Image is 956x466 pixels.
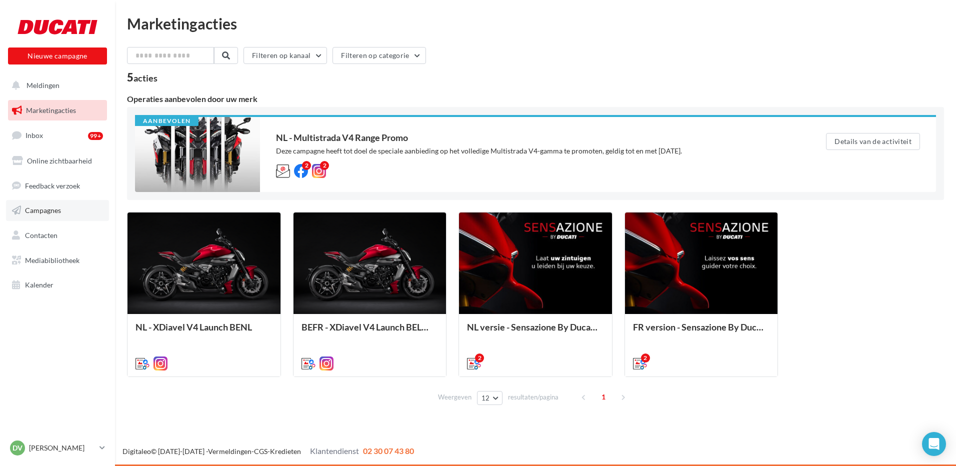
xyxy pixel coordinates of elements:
div: Marketingacties [127,16,944,31]
span: Kalender [25,280,53,289]
a: Online zichtbaarheid [6,150,109,171]
span: Contacten [25,231,57,239]
a: Contacten [6,225,109,246]
span: Online zichtbaarheid [27,156,92,165]
a: Feedback verzoek [6,175,109,196]
div: Open Intercom Messenger [922,432,946,456]
span: DV [12,443,22,453]
div: Deze campagne heeft tot doel de speciale aanbieding op het volledige Multistrada V4-gamma te prom... [276,146,786,156]
button: Meldingen [6,75,105,96]
a: Mediabibliotheek [6,250,109,271]
div: 99+ [88,132,103,140]
span: Weergeven [438,392,471,402]
button: 12 [477,391,502,405]
span: Mediabibliotheek [25,256,79,264]
span: Campagnes [25,206,61,214]
div: 2 [641,353,650,362]
div: 2 [302,161,311,170]
a: Campagnes [6,200,109,221]
div: acties [133,73,157,82]
span: Inbox [25,131,43,139]
a: Kalender [6,274,109,295]
div: NL versie - Sensazione By Ducati - Salon moment [467,322,604,342]
div: 2 [320,161,329,170]
span: Meldingen [26,81,59,89]
div: FR version - Sensazione By Ducati - Salon moment [633,322,770,342]
span: Marketingacties [26,106,76,114]
a: Vermeldingen [208,447,251,455]
button: Filteren op kanaal [243,47,327,64]
div: BEFR - XDiavel V4 Launch BELUX [301,322,438,342]
a: DV [PERSON_NAME] [8,438,107,457]
div: 5 [127,72,157,83]
div: NL - Multistrada V4 Range Promo [276,133,786,142]
button: Nieuwe campagne [8,47,107,64]
span: Klantendienst [310,446,359,455]
button: Filteren op categorie [332,47,425,64]
div: NL - XDiavel V4 Launch BENL [135,322,272,342]
span: 12 [481,394,490,402]
p: [PERSON_NAME] [29,443,95,453]
a: CGS [254,447,267,455]
a: Marketingacties [6,100,109,121]
span: © [DATE]-[DATE] - - - [122,447,414,455]
span: resultaten/pagina [508,392,558,402]
span: 02 30 07 43 80 [363,446,414,455]
a: Inbox99+ [6,124,109,146]
span: 1 [595,389,611,405]
div: Operaties aanbevolen door uw merk [127,95,944,103]
button: Details van de activiteit [826,133,920,150]
span: Feedback verzoek [25,181,80,189]
a: Digitaleo [122,447,151,455]
div: Aanbevolen [135,117,198,126]
div: 2 [475,353,484,362]
a: Kredieten [270,447,301,455]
